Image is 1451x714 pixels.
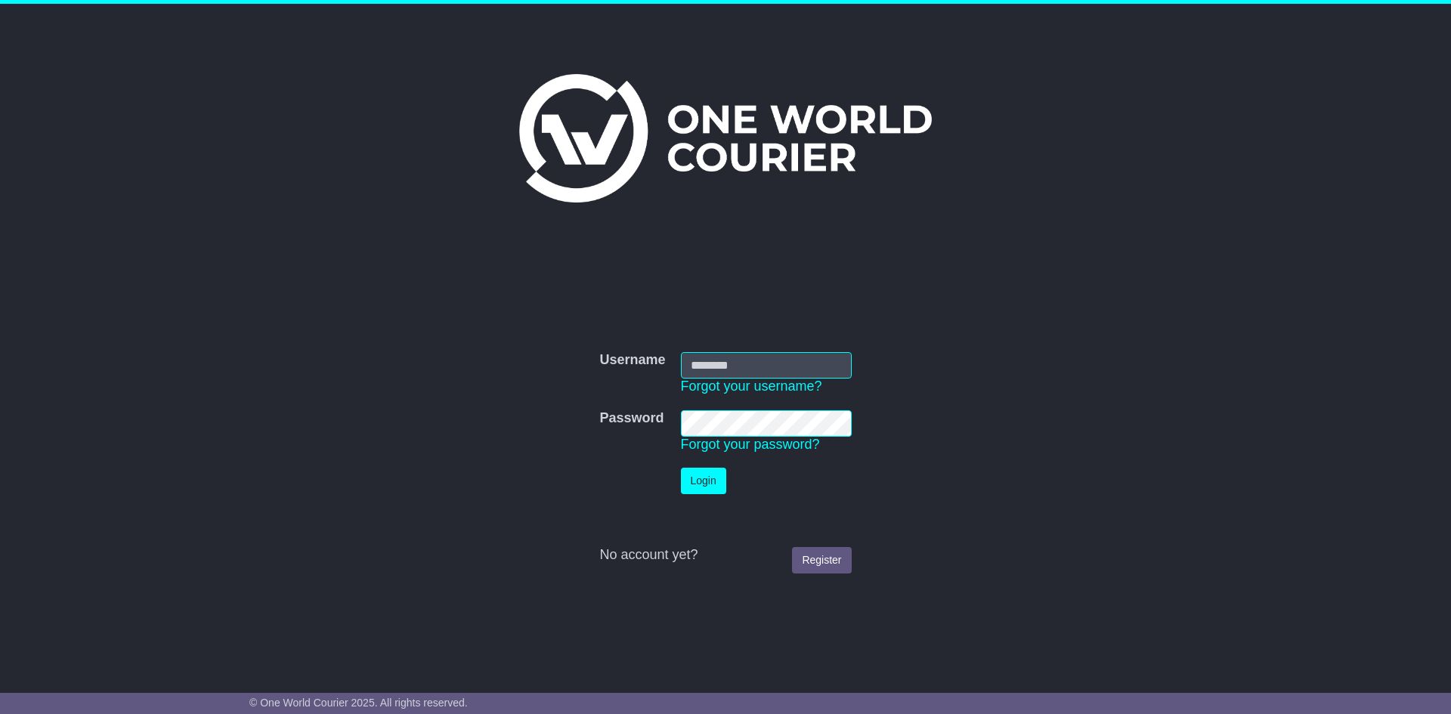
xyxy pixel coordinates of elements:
span: © One World Courier 2025. All rights reserved. [249,697,468,709]
label: Password [599,410,664,427]
div: No account yet? [599,547,851,564]
img: One World [519,74,932,202]
a: Forgot your password? [681,437,820,452]
label: Username [599,352,665,369]
a: Forgot your username? [681,379,822,394]
button: Login [681,468,726,494]
a: Register [792,547,851,573]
